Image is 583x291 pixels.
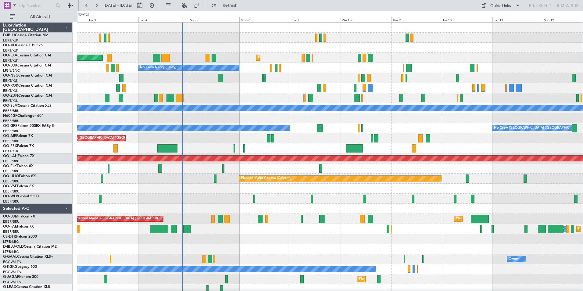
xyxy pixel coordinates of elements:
[3,219,20,224] a: EBBR/BRU
[3,265,37,269] a: G-KGKGLegacy 600
[3,215,18,218] span: OO-LUM
[3,84,52,88] a: OO-ROKCessna Citation CJ4
[456,214,566,223] div: Planned Maint [GEOGRAPHIC_DATA] ([GEOGRAPHIC_DATA] National)
[478,1,523,10] button: Quick Links
[3,260,21,264] a: EGGW/LTN
[3,199,20,204] a: EBBR/BRU
[7,12,66,22] button: All Aircraft
[3,265,17,269] span: G-KGKG
[442,17,492,22] div: Fri 10
[3,48,18,53] a: EBKT/KJK
[3,64,51,67] a: OO-LUXCessna Citation CJ4
[140,63,176,72] div: No Crew Nancy (Essey)
[3,84,18,88] span: OO-ROK
[88,17,138,22] div: Fri 3
[3,154,18,158] span: OO-LAH
[3,185,34,188] a: OO-VSFFalcon 8X
[3,235,16,239] span: CS-DTR
[19,1,54,10] input: Trip Number
[3,245,57,249] a: D-IBLU-OLDCessna Citation M2
[391,17,442,22] div: Thu 9
[290,17,341,22] div: Tue 7
[217,3,243,8] span: Refresh
[490,3,511,9] div: Quick Links
[3,129,20,133] a: EBBR/BRU
[3,54,51,57] a: OO-LXACessna Citation CJ4
[509,254,519,264] div: Owner
[3,74,18,77] span: OO-NSG
[3,174,19,178] span: OO-HHO
[3,99,18,103] a: EBKT/KJK
[3,239,19,244] a: LFPB/LBG
[51,134,152,143] div: Unplanned Maint [GEOGRAPHIC_DATA] ([GEOGRAPHIC_DATA])
[3,54,17,57] span: OO-LXA
[3,285,50,289] a: G-LEAXCessna Citation XLS
[258,53,329,62] div: Planned Maint Kortrijk-[GEOGRAPHIC_DATA]
[3,74,52,77] a: OO-NSGCessna Citation CJ4
[3,88,18,93] a: EBKT/KJK
[208,1,245,10] button: Refresh
[3,270,21,274] a: EGGW/LTN
[3,169,20,174] a: EBBR/BRU
[3,109,20,113] a: EBBR/BRU
[3,94,18,98] span: OO-ZUN
[3,195,39,198] a: OO-WLPGlobal 5500
[3,185,17,188] span: OO-VSF
[3,255,53,259] a: G-GAALCessna Citation XLS+
[3,104,52,108] a: OO-SLMCessna Citation XLS
[3,124,17,128] span: OO-GPE
[3,139,20,143] a: EBBR/BRU
[3,78,18,83] a: EBKT/KJK
[3,174,36,178] a: OO-HHOFalcon 8X
[3,44,16,47] span: OO-JID
[3,275,38,279] a: G-JAGAPhenom 300
[3,245,24,249] span: D-IBLU-OLD
[3,164,17,168] span: OO-ELK
[3,114,44,118] a: N604GFChallenger 604
[3,44,43,47] a: OO-JIDCessna CJ1 525
[3,255,17,259] span: G-GAAL
[3,124,54,128] a: OO-GPEFalcon 900EX EASy II
[3,225,17,228] span: OO-FAE
[3,58,18,63] a: EBKT/KJK
[3,34,48,37] a: D-IBLUCessna Citation M2
[3,280,21,284] a: EGGW/LTN
[3,38,18,43] a: EBKT/KJK
[3,94,52,98] a: OO-ZUNCessna Citation CJ4
[3,215,35,218] a: OO-LUMFalcon 7X
[3,235,37,239] a: CS-DTRFalcon 2000
[3,275,17,279] span: G-JAGA
[3,104,18,108] span: OO-SLM
[3,34,15,37] span: D-IBLU
[3,164,34,168] a: OO-ELKFalcon 8X
[3,144,34,148] a: OO-FSXFalcon 7X
[3,154,34,158] a: OO-LAHFalcon 7X
[138,17,189,22] div: Sat 4
[3,285,16,289] span: G-LEAX
[189,17,239,22] div: Sun 5
[3,119,20,123] a: EBBR/BRU
[76,214,186,223] div: Planned Maint [GEOGRAPHIC_DATA] ([GEOGRAPHIC_DATA] National)
[3,64,17,67] span: OO-LUX
[341,17,391,22] div: Wed 8
[492,17,543,22] div: Sat 11
[3,134,33,138] a: OO-AIEFalcon 7X
[3,229,20,234] a: EBBR/BRU
[3,149,18,153] a: EBKT/KJK
[3,189,20,194] a: EBBR/BRU
[3,195,18,198] span: OO-WLP
[16,15,64,19] span: All Aircraft
[239,17,290,22] div: Mon 6
[3,250,19,254] a: LFPB/LBG
[3,225,34,228] a: OO-FAEFalcon 7X
[3,114,17,118] span: N604GF
[3,68,20,73] a: LFSN/ENC
[359,275,455,284] div: Planned Maint [GEOGRAPHIC_DATA] ([GEOGRAPHIC_DATA])
[241,174,291,183] div: Planned Maint Geneva (Cointrin)
[3,144,17,148] span: OO-FSX
[104,3,132,8] span: [DATE] - [DATE]
[78,12,89,17] div: [DATE]
[3,179,20,184] a: EBBR/BRU
[3,159,20,163] a: EBBR/BRU
[3,134,16,138] span: OO-AIE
